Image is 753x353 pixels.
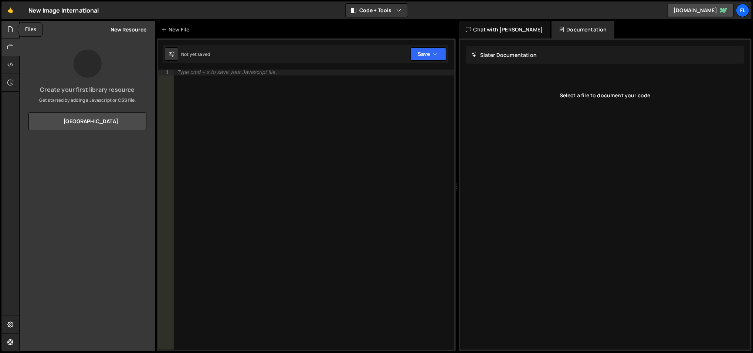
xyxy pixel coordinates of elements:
div: Chat with [PERSON_NAME] [459,21,550,38]
div: New Image International [28,6,99,15]
div: 1 [158,70,174,75]
h3: Create your first library resource [26,87,149,93]
a: 🤙 [1,1,20,19]
div: Type cmd + s to save your Javascript file. [177,70,277,75]
h2: Slater Documentation [472,51,537,58]
p: Get started by adding a Javascript or CSS file. [26,97,149,104]
div: Select a file to document your code [466,81,744,110]
div: New File [161,26,192,33]
div: Not yet saved [181,51,210,57]
div: Documentation [552,21,614,38]
div: Files [19,23,43,36]
button: Save [410,47,446,61]
a: Fl [736,4,749,17]
a: [DOMAIN_NAME] [667,4,734,17]
a: [GEOGRAPHIC_DATA] [28,112,146,130]
button: Code + Tools [346,4,408,17]
button: New Resource [103,27,146,33]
